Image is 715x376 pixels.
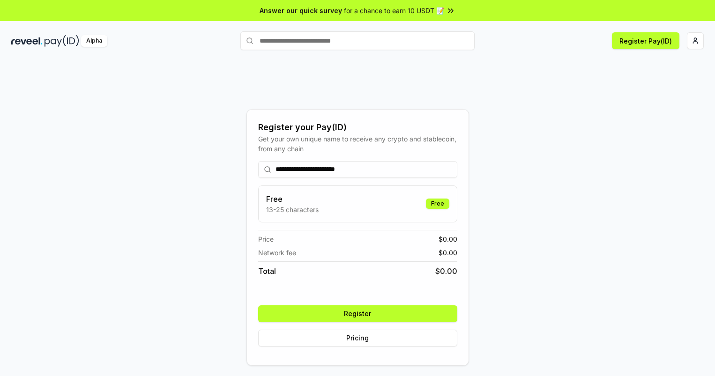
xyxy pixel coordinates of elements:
[439,234,457,244] span: $ 0.00
[11,35,43,47] img: reveel_dark
[258,121,457,134] div: Register your Pay(ID)
[45,35,79,47] img: pay_id
[612,32,679,49] button: Register Pay(ID)
[258,134,457,154] div: Get your own unique name to receive any crypto and stablecoin, from any chain
[344,6,444,15] span: for a chance to earn 10 USDT 📝
[266,205,319,214] p: 13-25 characters
[260,6,342,15] span: Answer our quick survey
[258,248,296,258] span: Network fee
[258,234,274,244] span: Price
[435,265,457,277] span: $ 0.00
[258,330,457,347] button: Pricing
[439,248,457,258] span: $ 0.00
[258,265,276,277] span: Total
[426,199,449,209] div: Free
[258,305,457,322] button: Register
[81,35,107,47] div: Alpha
[266,193,319,205] h3: Free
